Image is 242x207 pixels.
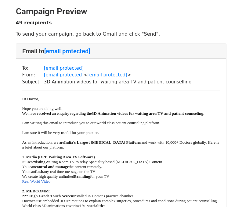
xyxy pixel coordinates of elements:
[22,169,96,174] font: You can any real time message on the TV
[22,174,109,179] font: We create high quality unlimited for your TV
[22,65,44,72] td: To:
[203,111,204,116] span: .
[92,111,203,116] span: 3D Animation videos for waiting area TV and patient counseling
[22,194,73,198] b: 22" High Grade Touch Screen
[22,179,51,184] a: Real World Video
[88,72,127,78] a: [email protected]
[22,79,44,86] td: Subject:
[22,155,95,159] font: 1. Medio (OPD Waiting Area TV Software)
[22,96,39,101] font: Hi Doctor,
[44,47,90,55] a: [email protected]
[22,106,63,111] font: Hope you are doing well.
[22,47,220,55] h4: Email to
[16,31,226,37] p: To send your campaign, go back to Gmail and click "Send".
[44,65,84,71] a: [email protected]
[22,72,44,79] td: From:
[35,169,43,174] b: flash
[22,194,133,198] font: installed in Doctor's practice chamber
[16,6,226,17] h2: Campaign Preview
[64,140,141,145] b: India's Largest [MEDICAL_DATA] Platform
[22,189,50,193] font: :
[22,160,162,164] font: It uses Waiting Room TV to relay Speciality based [MEDICAL_DATA] Content
[32,160,45,164] b: existing
[22,189,49,193] b: 2. MEDCOMM
[22,164,102,169] font: You can the content remotely.
[22,140,219,149] font: As an introduction, we are and work with 10,000+ Doctors globally. Here is a brief about our plat...
[44,72,84,78] a: [email protected]
[74,174,90,179] b: Branding
[16,20,52,26] strong: 49 recipients
[44,72,192,79] td: < >
[44,79,192,86] td: 3D Animation videos for waiting area TV and patient counselling
[22,111,92,116] span: We have received an enquiry regarding the
[22,198,217,203] font: Doctor's use embedded 3D Animations to explain complex surgeries, procedures and conditions durin...
[35,164,69,169] b: control and manage
[22,121,160,125] span: I am writing this email to introduce you to our world class patient counseling platform.
[22,130,99,135] font: I am sure it will be very useful for your practice.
